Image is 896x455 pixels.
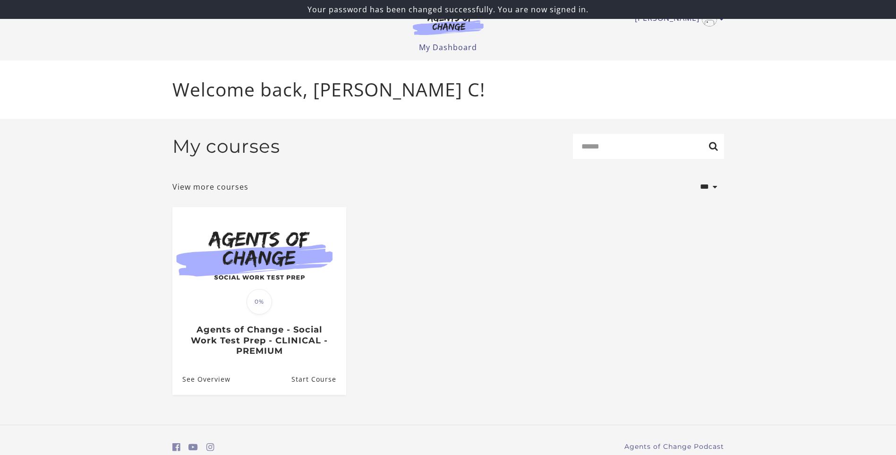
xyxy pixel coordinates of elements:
[624,442,724,452] a: Agents of Change Podcast
[172,364,230,394] a: Agents of Change - Social Work Test Prep - CLINICAL - PREMIUM: See Overview
[188,440,198,454] a: https://www.youtube.com/c/AgentsofChangeTestPrepbyMeaganMitchell (Open in a new window)
[206,440,214,454] a: https://www.instagram.com/agentsofchangeprep/ (Open in a new window)
[403,13,494,35] img: Agents of Change Logo
[172,443,180,452] i: https://www.facebook.com/groups/aswbtestprep (Open in a new window)
[4,4,892,15] p: Your password has been changed successfully. You are now signed in.
[172,181,248,192] a: View more courses
[172,76,724,104] p: Welcome back, [PERSON_NAME] C!
[172,135,280,157] h2: My courses
[247,289,272,315] span: 0%
[172,440,180,454] a: https://www.facebook.com/groups/aswbtestprep (Open in a new window)
[291,364,346,394] a: Agents of Change - Social Work Test Prep - CLINICAL - PREMIUM: Resume Course
[635,11,719,26] a: Toggle menu
[419,42,477,52] a: My Dashboard
[182,324,336,357] h3: Agents of Change - Social Work Test Prep - CLINICAL - PREMIUM
[206,443,214,452] i: https://www.instagram.com/agentsofchangeprep/ (Open in a new window)
[188,443,198,452] i: https://www.youtube.com/c/AgentsofChangeTestPrepbyMeaganMitchell (Open in a new window)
